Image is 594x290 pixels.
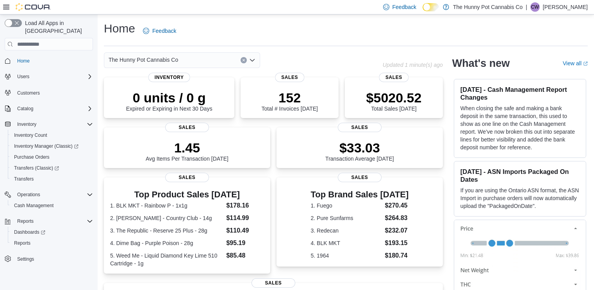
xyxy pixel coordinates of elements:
[453,2,523,12] p: The Hunny Pot Cannabis Co
[8,227,96,238] a: Dashboards
[11,152,53,162] a: Purchase Orders
[11,152,93,162] span: Purchase Orders
[325,140,394,162] div: Transaction Average [DATE]
[11,201,57,210] a: Cash Management
[563,60,588,66] a: View allExternal link
[8,141,96,152] a: Inventory Manager (Classic)
[11,141,93,151] span: Inventory Manager (Classic)
[311,202,382,209] dt: 1. Fuego
[14,143,78,149] span: Inventory Manager (Classic)
[8,130,96,141] button: Inventory Count
[226,226,264,235] dd: $110.49
[366,90,422,106] p: $5020.52
[385,213,409,223] dd: $264.83
[14,120,93,129] span: Inventory
[8,238,96,249] button: Reports
[14,104,93,113] span: Catalog
[16,3,51,11] img: Cova
[392,3,416,11] span: Feedback
[14,217,37,226] button: Reports
[526,2,527,12] p: |
[11,131,50,140] a: Inventory Count
[311,239,382,247] dt: 4. BLK MKT
[146,140,228,156] p: 1.45
[17,192,40,198] span: Operations
[385,238,409,248] dd: $193.15
[14,165,59,171] span: Transfers (Classic)
[22,19,93,35] span: Load All Apps in [GEOGRAPHIC_DATA]
[17,256,34,262] span: Settings
[11,163,62,173] a: Transfers (Classic)
[11,163,93,173] span: Transfers (Classic)
[226,201,264,210] dd: $178.16
[2,216,96,227] button: Reports
[530,2,540,12] div: Cassidy Wales
[14,88,93,97] span: Customers
[126,90,212,106] p: 0 units / 0 g
[14,56,93,66] span: Home
[543,2,588,12] p: [PERSON_NAME]
[583,61,588,66] svg: External link
[110,227,223,235] dt: 3. The Republic - Reserve 25 Plus - 28g
[11,238,93,248] span: Reports
[11,201,93,210] span: Cash Management
[110,202,223,209] dt: 1. BLK MKT - Rainbow P - 1x1g
[165,173,209,182] span: Sales
[275,73,304,82] span: Sales
[104,21,135,36] h1: Home
[2,71,96,82] button: Users
[140,23,179,39] a: Feedback
[226,251,264,260] dd: $85.48
[261,90,318,112] div: Total # Invoices [DATE]
[17,73,29,80] span: Users
[385,251,409,260] dd: $180.74
[311,214,382,222] dt: 2. Pure Sunfarms
[8,174,96,184] button: Transfers
[14,104,36,113] button: Catalog
[14,176,34,182] span: Transfers
[311,252,382,260] dt: 5. 1964
[311,190,409,199] h3: Top Brand Sales [DATE]
[14,190,43,199] button: Operations
[366,90,422,112] div: Total Sales [DATE]
[2,189,96,200] button: Operations
[241,57,247,63] button: Clear input
[338,173,382,182] span: Sales
[379,73,408,82] span: Sales
[14,229,45,235] span: Dashboards
[14,254,37,264] a: Settings
[14,154,50,160] span: Purchase Orders
[110,239,223,247] dt: 4. Dime Bag - Purple Poison - 28g
[146,140,228,162] div: Avg Items Per Transaction [DATE]
[2,55,96,66] button: Home
[165,123,209,132] span: Sales
[14,190,93,199] span: Operations
[11,227,48,237] a: Dashboards
[14,202,54,209] span: Cash Management
[14,254,93,264] span: Settings
[8,200,96,211] button: Cash Management
[2,119,96,130] button: Inventory
[460,104,580,151] p: When closing the safe and making a bank deposit in the same transaction, this used to show as one...
[11,174,37,184] a: Transfers
[14,56,33,66] a: Home
[338,123,382,132] span: Sales
[110,190,264,199] h3: Top Product Sales [DATE]
[325,140,394,156] p: $33.03
[385,201,409,210] dd: $270.45
[14,72,93,81] span: Users
[2,87,96,98] button: Customers
[11,131,93,140] span: Inventory Count
[383,62,443,68] p: Updated 1 minute(s) ago
[252,278,295,288] span: Sales
[110,214,223,222] dt: 2. [PERSON_NAME] - Country Club - 14g
[261,90,318,106] p: 152
[14,240,30,246] span: Reports
[423,3,439,11] input: Dark Mode
[17,90,40,96] span: Customers
[109,55,178,64] span: The Hunny Pot Cannabis Co
[2,103,96,114] button: Catalog
[17,58,30,64] span: Home
[14,88,43,98] a: Customers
